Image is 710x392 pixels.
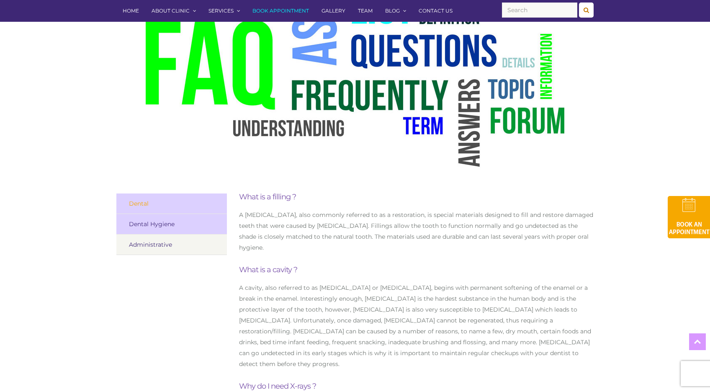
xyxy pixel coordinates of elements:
[239,382,594,390] h3: Why do I need X-rays ?
[689,333,706,350] a: Top
[116,235,227,255] a: Administrative
[116,214,227,235] a: Dental Hygiene
[239,266,594,274] h3: What is a cavity ?
[116,193,227,214] a: Dental
[239,193,594,201] h3: What is a filling ?
[668,196,710,238] img: book-an-appointment-hod-gld.png
[502,3,577,18] input: Search
[239,282,594,369] p: A cavity, also referred to as [MEDICAL_DATA] or [MEDICAL_DATA], begins with permanent softening o...
[239,209,594,253] p: A [MEDICAL_DATA], also commonly referred to as a restoration, is special materials designed to fi...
